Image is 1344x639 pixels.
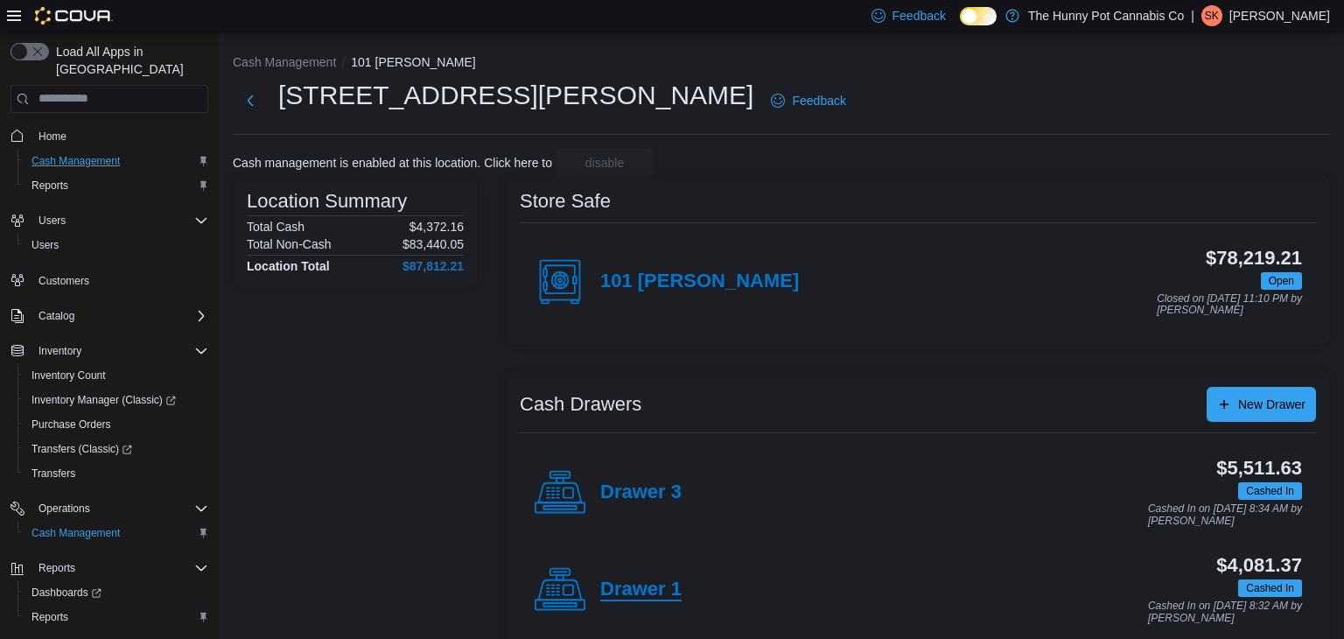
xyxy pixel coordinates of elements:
a: Reports [24,607,75,628]
p: Cashed In on [DATE] 8:34 AM by [PERSON_NAME] [1148,503,1302,527]
a: Transfers (Classic) [24,439,139,460]
a: Inventory Count [24,365,113,386]
span: Transfers (Classic) [31,442,132,456]
span: Users [24,235,208,256]
span: Operations [38,502,90,516]
span: Cash Management [24,151,208,172]
a: Transfers (Classic) [17,437,215,461]
span: Feedback [892,7,946,25]
a: Home [31,126,73,147]
h3: Store Safe [520,191,611,212]
a: Transfers [24,463,82,484]
span: Users [31,210,208,231]
span: Inventory [38,344,81,358]
button: Cash Management [233,55,336,69]
a: Feedback [764,83,852,118]
h4: Drawer 1 [600,579,682,601]
span: Inventory Count [31,369,106,383]
span: Cashed In [1238,482,1302,500]
span: Inventory Manager (Classic) [24,390,208,411]
a: Dashboards [24,582,108,603]
a: Users [24,235,66,256]
p: $4,372.16 [409,220,464,234]
span: Dashboards [31,586,101,600]
p: Cashed In on [DATE] 8:32 AM by [PERSON_NAME] [1148,600,1302,624]
span: Reports [31,558,208,579]
span: Reports [24,607,208,628]
span: Transfers [31,467,75,481]
button: Catalog [3,304,215,328]
p: $83,440.05 [402,237,464,251]
span: Users [31,238,59,252]
a: Inventory Manager (Classic) [24,390,183,411]
span: Cash Management [31,526,120,540]
span: Reports [31,610,68,624]
a: Cash Management [24,523,127,544]
a: Reports [24,175,75,196]
span: Open [1269,273,1294,289]
input: Dark Mode [960,7,997,25]
button: Customers [3,268,215,293]
button: Purchase Orders [17,412,215,437]
span: Inventory Manager (Classic) [31,393,176,407]
button: Operations [3,496,215,521]
button: Inventory Count [17,363,215,388]
span: Customers [31,270,208,291]
a: Customers [31,270,96,291]
h3: Cash Drawers [520,394,641,415]
button: disable [556,149,654,177]
button: Users [17,233,215,257]
span: Cashed In [1238,579,1302,597]
a: Inventory Manager (Classic) [17,388,215,412]
span: Cash Management [24,523,208,544]
div: Saif Kazi [1201,5,1222,26]
button: Reports [3,556,215,580]
span: Cashed In [1246,483,1294,499]
p: Cash management is enabled at this location. Click here to [233,156,552,170]
span: Cashed In [1246,580,1294,596]
h1: [STREET_ADDRESS][PERSON_NAME] [278,78,753,113]
span: Feedback [792,92,845,109]
button: Catalog [31,305,81,327]
button: Home [3,123,215,149]
button: Inventory [3,339,215,363]
span: Dashboards [24,582,208,603]
h3: $4,081.37 [1216,555,1302,576]
button: New Drawer [1207,387,1316,422]
button: Users [3,208,215,233]
button: Cash Management [17,521,215,545]
h3: Location Summary [247,191,407,212]
span: Dark Mode [960,25,961,26]
nav: An example of EuiBreadcrumbs [233,53,1330,74]
h6: Total Non-Cash [247,237,332,251]
span: Reports [31,179,68,193]
p: [PERSON_NAME] [1229,5,1330,26]
h4: Location Total [247,259,330,273]
span: Load All Apps in [GEOGRAPHIC_DATA] [49,43,208,78]
span: Users [38,214,66,228]
span: Home [38,130,66,144]
button: 101 [PERSON_NAME] [351,55,475,69]
p: | [1191,5,1194,26]
span: New Drawer [1238,396,1305,413]
span: disable [585,154,624,172]
span: Catalog [38,309,74,323]
span: Catalog [31,305,208,327]
button: Users [31,210,73,231]
h3: $5,511.63 [1216,458,1302,479]
span: Transfers (Classic) [24,439,208,460]
button: Operations [31,498,97,519]
button: Inventory [31,341,88,362]
h4: Drawer 3 [600,481,682,504]
a: Cash Management [24,151,127,172]
span: Home [31,125,208,147]
span: Customers [38,274,89,288]
span: Open [1261,272,1302,290]
button: Transfers [17,461,215,486]
span: Operations [31,498,208,519]
button: Reports [31,558,82,579]
span: Reports [24,175,208,196]
span: Purchase Orders [24,414,208,435]
h4: 101 [PERSON_NAME] [600,270,799,293]
span: Inventory [31,341,208,362]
